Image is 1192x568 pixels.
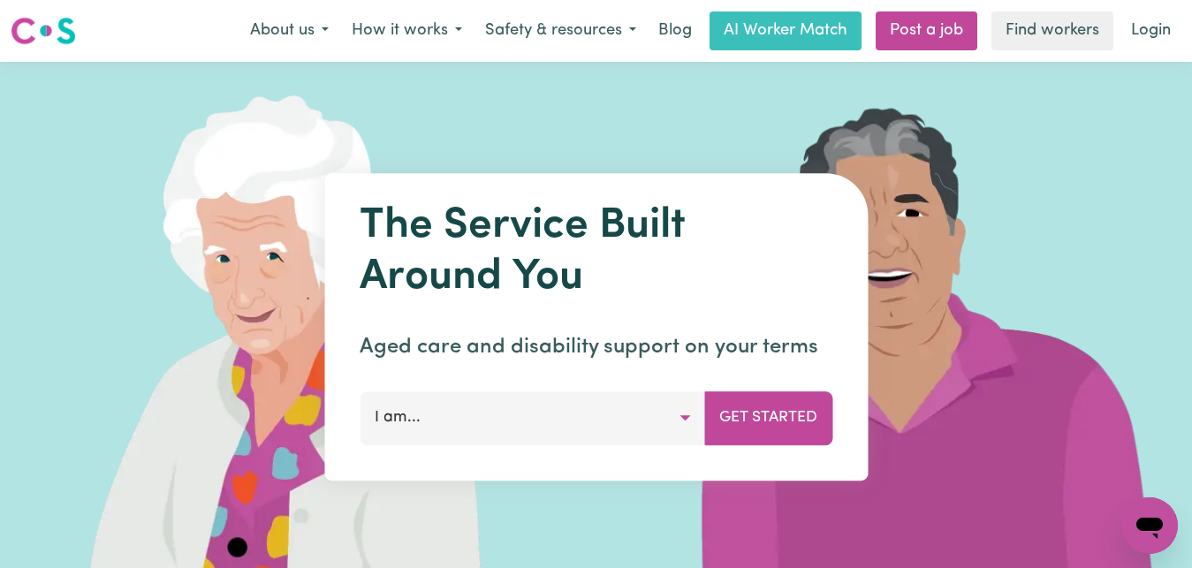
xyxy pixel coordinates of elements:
[360,201,832,303] h1: The Service Built Around You
[876,11,977,50] a: Post a job
[239,12,340,49] button: About us
[704,391,832,444] button: Get Started
[1121,497,1178,554] iframe: Button to launch messaging window
[360,391,705,444] button: I am...
[360,331,832,363] p: Aged care and disability support on your terms
[11,11,76,51] a: Careseekers logo
[340,12,474,49] button: How it works
[1120,11,1181,50] a: Login
[991,11,1113,50] a: Find workers
[648,11,702,50] a: Blog
[710,11,862,50] a: AI Worker Match
[474,12,648,49] button: Safety & resources
[11,15,76,47] img: Careseekers logo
